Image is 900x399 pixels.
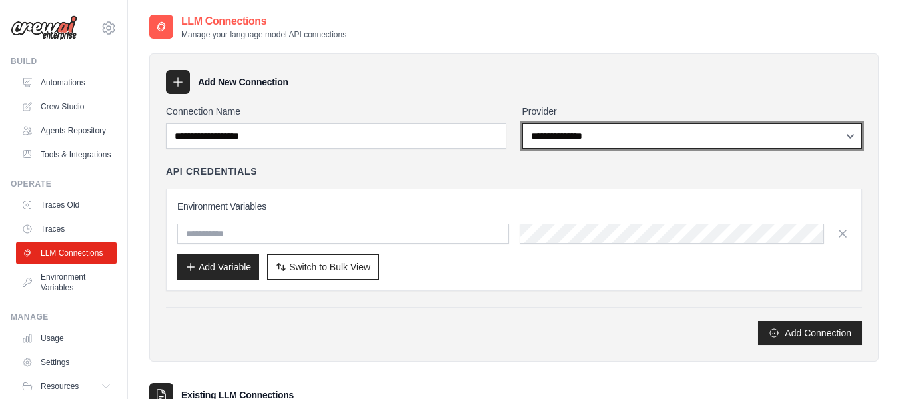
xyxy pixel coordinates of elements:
[16,96,117,117] a: Crew Studio
[177,200,851,213] h3: Environment Variables
[11,179,117,189] div: Operate
[181,29,346,40] p: Manage your language model API connections
[16,376,117,397] button: Resources
[177,254,259,280] button: Add Variable
[289,260,370,274] span: Switch to Bulk View
[16,242,117,264] a: LLM Connections
[16,352,117,373] a: Settings
[16,218,117,240] a: Traces
[11,56,117,67] div: Build
[16,72,117,93] a: Automations
[11,312,117,322] div: Manage
[16,144,117,165] a: Tools & Integrations
[16,120,117,141] a: Agents Repository
[522,105,863,118] label: Provider
[16,266,117,298] a: Environment Variables
[166,105,506,118] label: Connection Name
[758,321,862,345] button: Add Connection
[267,254,379,280] button: Switch to Bulk View
[16,195,117,216] a: Traces Old
[198,75,288,89] h3: Add New Connection
[16,328,117,349] a: Usage
[181,13,346,29] h2: LLM Connections
[166,165,257,178] h4: API Credentials
[41,381,79,392] span: Resources
[11,15,77,41] img: Logo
